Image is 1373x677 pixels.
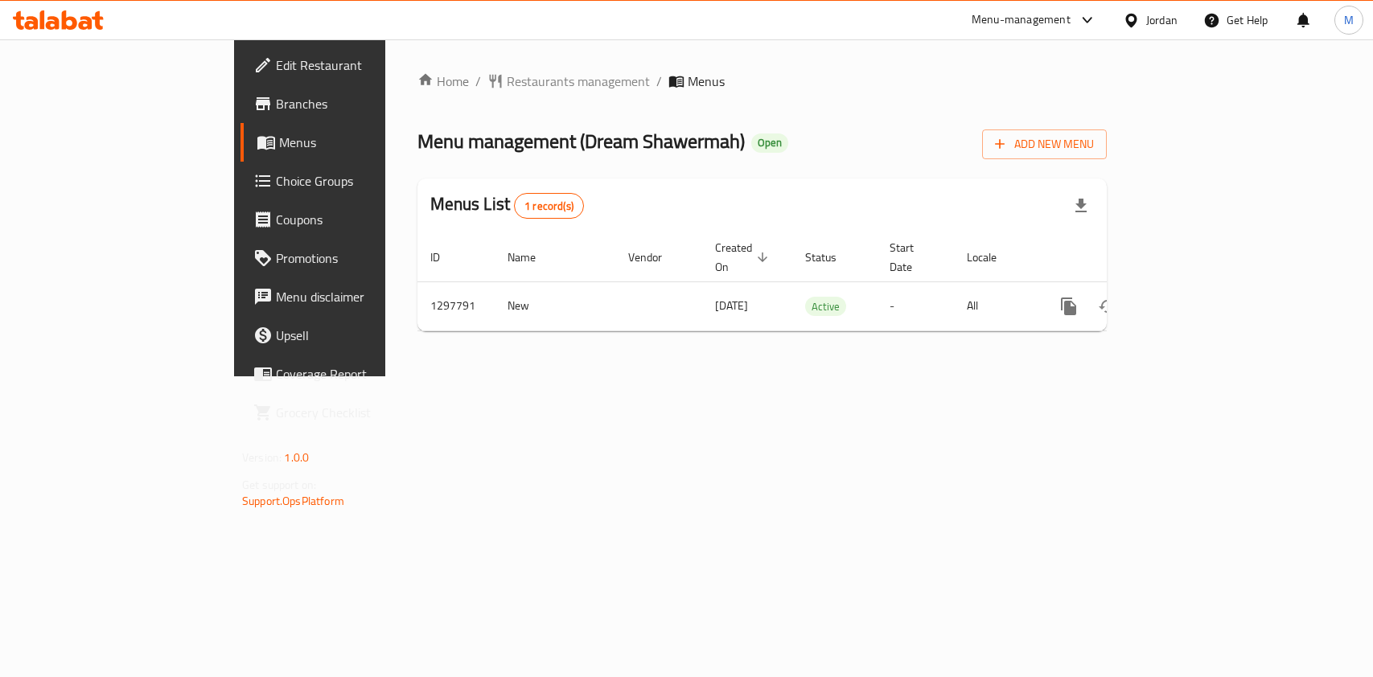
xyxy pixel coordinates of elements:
[417,72,1107,91] nav: breadcrumb
[715,295,748,316] span: [DATE]
[276,210,450,229] span: Coupons
[242,447,282,468] span: Version:
[240,316,463,355] a: Upsell
[417,123,745,159] span: Menu management ( Dream Shawermah )
[276,326,450,345] span: Upsell
[890,238,935,277] span: Start Date
[688,72,725,91] span: Menus
[1344,11,1354,29] span: M
[240,84,463,123] a: Branches
[276,287,450,306] span: Menu disclaimer
[242,474,316,495] span: Get support on:
[954,281,1037,330] td: All
[507,72,650,91] span: Restaurants management
[715,238,773,277] span: Created On
[1050,287,1088,326] button: more
[240,162,463,200] a: Choice Groups
[751,133,788,153] div: Open
[656,72,662,91] li: /
[430,192,584,219] h2: Menus List
[495,281,615,330] td: New
[276,171,450,191] span: Choice Groups
[628,248,683,267] span: Vendor
[995,134,1094,154] span: Add New Menu
[276,364,450,384] span: Coverage Report
[279,133,450,152] span: Menus
[805,297,846,316] span: Active
[240,46,463,84] a: Edit Restaurant
[751,136,788,150] span: Open
[276,94,450,113] span: Branches
[276,403,450,422] span: Grocery Checklist
[417,233,1217,331] table: enhanced table
[1088,287,1127,326] button: Change Status
[877,281,954,330] td: -
[972,10,1071,30] div: Menu-management
[967,248,1017,267] span: Locale
[430,248,461,267] span: ID
[1062,187,1100,225] div: Export file
[982,129,1107,159] button: Add New Menu
[284,447,309,468] span: 1.0.0
[240,200,463,239] a: Coupons
[240,123,463,162] a: Menus
[515,199,583,214] span: 1 record(s)
[475,72,481,91] li: /
[805,248,857,267] span: Status
[1037,233,1217,282] th: Actions
[240,355,463,393] a: Coverage Report
[240,393,463,432] a: Grocery Checklist
[240,239,463,277] a: Promotions
[514,193,584,219] div: Total records count
[240,277,463,316] a: Menu disclaimer
[276,248,450,268] span: Promotions
[276,55,450,75] span: Edit Restaurant
[1146,11,1178,29] div: Jordan
[508,248,557,267] span: Name
[242,490,344,511] a: Support.OpsPlatform
[487,72,650,91] a: Restaurants management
